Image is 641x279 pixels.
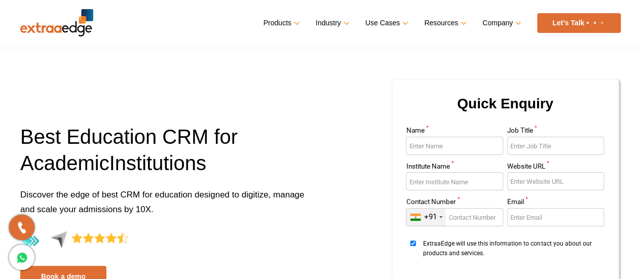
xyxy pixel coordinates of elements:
[406,209,445,226] div: India (भारत): +91
[20,231,128,252] img: 4.4-aggregate-rating-by-users
[482,16,519,30] a: Company
[20,124,313,187] h1: Best Education CRM for A I
[406,208,503,226] input: Enter Contact Number
[423,239,601,277] span: ExtraaEdge will use this information to contact you about our products and services.
[507,127,605,137] label: Job Title
[365,16,406,30] a: Use Cases
[115,152,206,174] span: nstitutions
[263,16,298,30] a: Products
[34,152,109,174] span: cademic
[507,208,605,226] input: Enter Email
[406,241,420,246] input: ExtraaEdge will use this information to contact you about our products and services.
[404,92,607,127] h2: Quick Enquiry
[507,198,605,208] label: Email
[507,172,605,190] input: Enter Website URL
[406,163,503,173] label: Institute Name
[406,172,503,190] input: Enter Institute Name
[507,163,605,173] label: Website URL
[537,13,621,33] a: Let’s Talk
[507,137,605,155] input: Enter Job Title
[424,212,436,222] div: +91
[20,190,304,214] span: Discover the edge of best CRM for education designed to digitize, manage and scale your admission...
[406,127,503,137] label: Name
[316,16,348,30] a: Industry
[406,198,503,208] label: Contact Number
[424,16,465,30] a: Resources
[406,137,503,155] input: Enter Name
